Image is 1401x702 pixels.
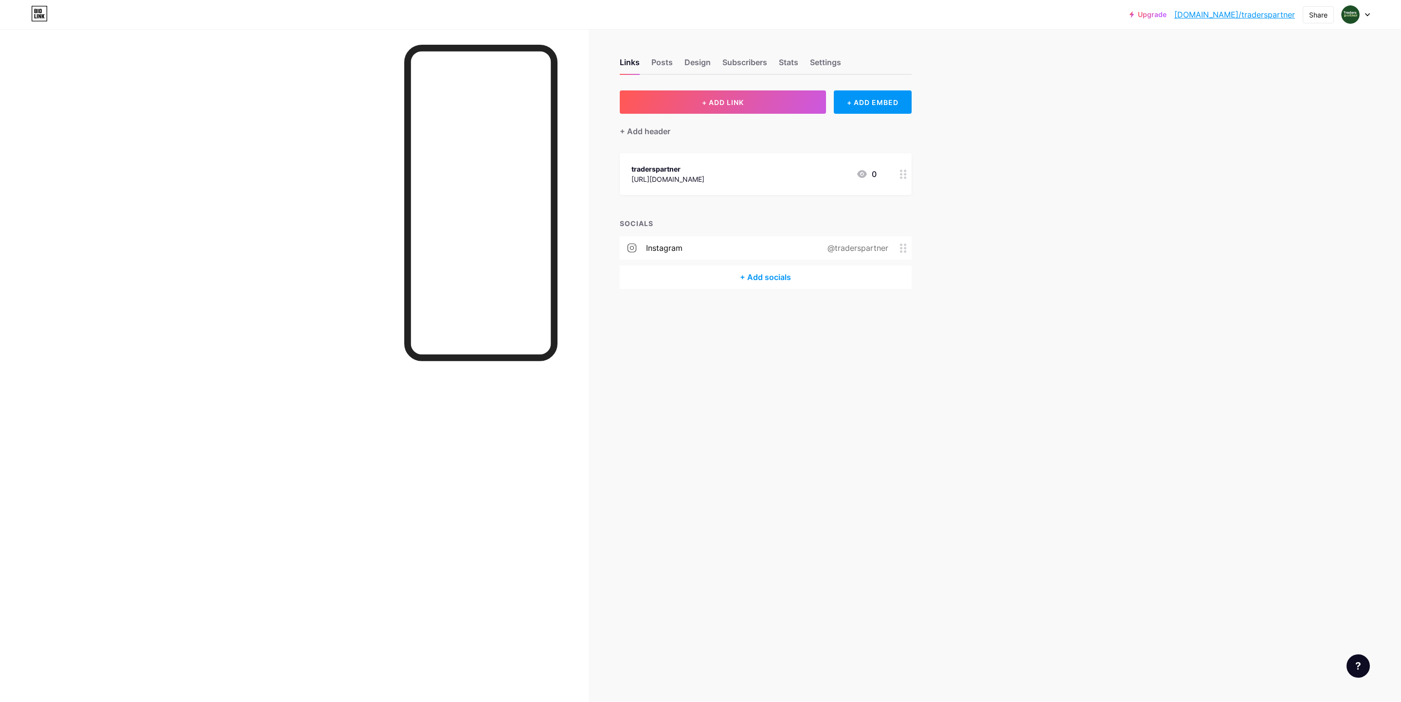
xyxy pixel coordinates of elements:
[646,242,683,254] div: instagram
[631,174,704,184] div: [URL][DOMAIN_NAME]
[651,56,673,74] div: Posts
[620,218,912,228] div: SOCIALS
[702,98,744,106] span: + ADD LINK
[620,90,826,114] button: + ADD LINK
[1341,5,1360,24] img: traderspartner
[722,56,767,74] div: Subscribers
[631,164,704,174] div: traderspartner
[834,90,911,114] div: + ADD EMBED
[812,242,900,254] div: @traderspartner
[1309,10,1328,20] div: Share
[779,56,798,74] div: Stats
[856,168,877,180] div: 0
[620,125,670,137] div: + Add header
[810,56,841,74] div: Settings
[620,56,640,74] div: Links
[684,56,711,74] div: Design
[620,265,912,289] div: + Add socials
[1174,9,1295,20] a: [DOMAIN_NAME]/traderspartner
[1130,11,1167,18] a: Upgrade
